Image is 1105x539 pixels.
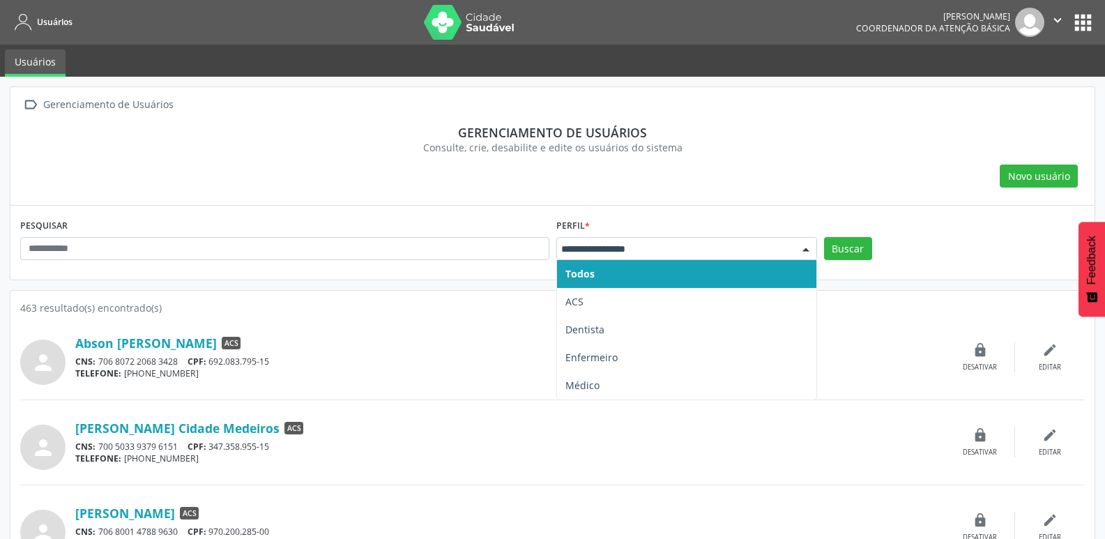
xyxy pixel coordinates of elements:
div: Editar [1039,363,1061,372]
span: CPF: [188,441,206,453]
button:  [1044,8,1071,37]
a: Usuários [10,10,73,33]
i:  [1050,13,1065,28]
span: ACS [565,295,584,308]
span: CPF: [188,526,206,538]
div: Consulte, crie, desabilite e edite os usuários do sistema [30,140,1075,155]
div: Gerenciamento de usuários [30,125,1075,140]
i: lock [973,513,988,528]
span: CNS: [75,526,96,538]
span: Novo usuário [1008,169,1070,183]
span: ACS [222,337,241,349]
a:  Gerenciamento de Usuários [20,95,176,115]
span: CNS: [75,441,96,453]
div: Editar [1039,448,1061,457]
i: edit [1042,427,1058,443]
div: 706 8072 2068 3428 692.083.795-15 [75,356,945,367]
i: lock [973,427,988,443]
span: ACS [180,507,199,519]
div: 700 5033 9379 6151 347.358.955-15 [75,441,945,453]
div: [PHONE_NUMBER] [75,453,945,464]
div: 463 resultado(s) encontrado(s) [20,301,1085,315]
a: Usuários [5,50,66,77]
i: edit [1042,342,1058,358]
i: person [31,435,56,460]
span: Médico [565,379,600,392]
div: Desativar [963,363,997,372]
div: Desativar [963,448,997,457]
span: Enfermeiro [565,351,618,364]
label: Perfil [556,215,590,237]
span: Feedback [1085,236,1098,284]
button: Feedback - Mostrar pesquisa [1079,222,1105,317]
a: [PERSON_NAME] [75,506,175,521]
span: TELEFONE: [75,367,121,379]
span: TELEFONE: [75,453,121,464]
span: Coordenador da Atenção Básica [856,22,1010,34]
i: person [31,350,56,375]
i: edit [1042,513,1058,528]
i:  [20,95,40,115]
span: Dentista [565,323,604,336]
button: Novo usuário [1000,165,1078,188]
button: Buscar [824,237,872,261]
div: [PERSON_NAME] [856,10,1010,22]
a: [PERSON_NAME] Cidade Medeiros [75,420,280,436]
i: lock [973,342,988,358]
div: [PHONE_NUMBER] [75,367,945,379]
span: CPF: [188,356,206,367]
span: CNS: [75,356,96,367]
div: 706 8001 4788 9630 970.200.285-00 [75,526,945,538]
div: Gerenciamento de Usuários [40,95,176,115]
a: Abson [PERSON_NAME] [75,335,217,351]
span: Todos [565,267,595,280]
label: PESQUISAR [20,215,68,237]
span: ACS [284,422,303,434]
span: Usuários [37,16,73,28]
button: apps [1071,10,1095,35]
img: img [1015,8,1044,37]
